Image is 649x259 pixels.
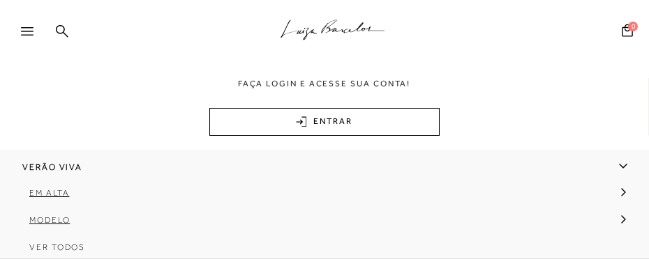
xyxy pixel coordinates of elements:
span: Em alta [29,188,69,198]
span: 0 [628,22,638,31]
span: Modelo [29,215,70,225]
button: 0 [618,23,637,42]
span: Verão Viva [22,150,82,185]
a: ENTRAR [209,108,440,136]
span: Ver Todos [29,242,85,252]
